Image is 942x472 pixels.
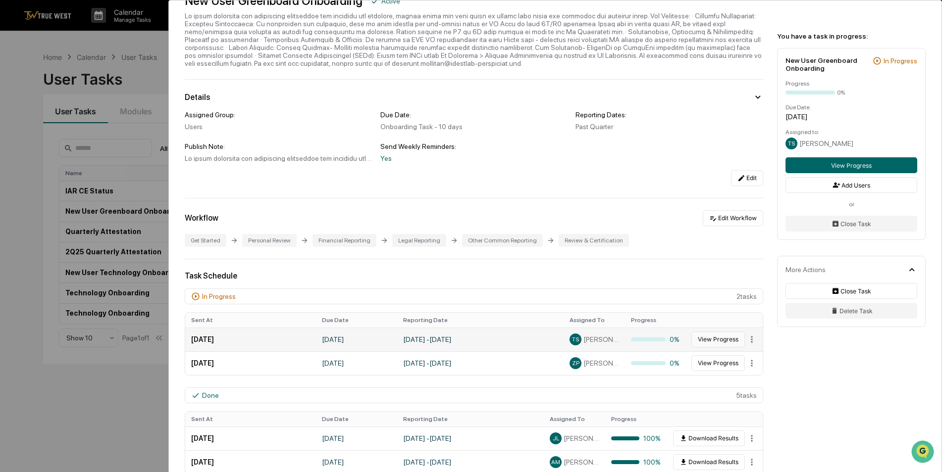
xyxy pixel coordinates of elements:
span: [PERSON_NAME] [583,359,619,367]
th: Due Date [316,412,397,426]
span: [PERSON_NAME] [799,140,853,147]
td: [DATE] [316,328,397,351]
td: [DATE] - [DATE] [397,351,564,375]
td: [DATE] [316,426,397,450]
a: 🔎Data Lookup [6,140,66,157]
div: In Progress [202,292,236,300]
td: [DATE] [185,328,316,351]
a: 🖐️Preclearance [6,121,68,139]
div: Start new chat [34,76,162,86]
div: More Actions [785,266,826,274]
p: How can we help? [10,21,180,37]
td: [DATE] - [DATE] [397,328,564,351]
span: TS [572,336,579,343]
div: Financial Reporting [313,234,376,247]
div: Due Date: [785,104,917,111]
a: 🗄️Attestations [68,121,127,139]
th: Due Date [316,313,397,328]
div: Legal Reporting [392,234,446,247]
div: Past Quarter [576,123,763,131]
iframe: Open customer support [910,439,937,466]
span: JL [553,435,559,442]
div: Lo ipsum dolorsita con adipiscing elitseddoe tem incididu utl etdolore, magnaa enima min veni qui... [185,12,763,67]
button: Close Task [785,216,917,232]
td: [DATE] - [DATE] [397,426,544,450]
div: 5 task s [185,387,763,403]
div: Due Date: [380,111,568,119]
button: Download Results [673,430,745,446]
div: Yes [380,154,568,162]
th: Reporting Date [397,412,544,426]
th: Assigned To [564,313,625,328]
th: Progress [605,412,667,426]
div: Lo ipsum dolorsita con adipiscing elitseddoe tem incididu utl etdolore, magnaa enima min veni qui... [185,154,372,162]
th: Reporting Date [397,313,564,328]
button: Edit [731,170,763,186]
img: 1746055101610-c473b297-6a78-478c-a979-82029cc54cd1 [10,76,28,94]
div: 0% [631,335,680,343]
span: Preclearance [20,125,64,135]
span: AM [551,459,560,466]
span: TS [788,140,795,147]
div: 0% [837,89,845,96]
div: Reporting Dates: [576,111,763,119]
span: Pylon [99,168,120,175]
div: Workflow [185,213,218,223]
div: Progress [785,80,917,87]
button: Start new chat [168,79,180,91]
div: Get Started [185,234,226,247]
div: Details [185,93,210,102]
div: In Progress [884,57,917,65]
div: New User Greenboard Onboarding [785,56,869,72]
button: Download Results [673,454,745,470]
div: 100% [611,434,661,442]
td: [DATE] [185,426,316,450]
div: Assigned Group: [185,111,372,119]
span: [PERSON_NAME] [564,434,599,442]
button: View Progress [785,157,917,173]
div: Users [185,123,372,131]
td: [DATE] [185,351,316,375]
button: Close Task [785,283,917,299]
div: Other Common Reporting [462,234,543,247]
div: 🖐️ [10,126,18,134]
button: View Progress [691,355,745,371]
div: 🗄️ [72,126,80,134]
button: Add Users [785,177,917,193]
span: Data Lookup [20,143,62,153]
div: Assigned to: [785,129,917,136]
th: Sent At [185,313,316,328]
button: View Progress [691,331,745,347]
div: Review & Certification [559,234,629,247]
th: Progress [625,313,686,328]
div: Done [202,391,219,399]
button: Edit Workflow [703,210,763,226]
div: Task Schedule [185,271,763,281]
div: 🔎 [10,144,18,152]
div: Send Weekly Reminders: [380,142,568,150]
span: ZP [572,360,579,367]
span: Attestations [82,125,123,135]
td: [DATE] [316,351,397,375]
div: We're available if you need us! [34,86,125,94]
th: Sent At [185,412,316,426]
span: [PERSON_NAME] [564,458,599,466]
button: Delete Task [785,303,917,319]
div: or [785,201,917,208]
th: Assigned To [544,412,605,426]
div: [DATE] [785,113,917,121]
div: 0% [631,359,680,367]
span: [PERSON_NAME] [583,335,619,343]
div: Onboarding Task - 10 days [380,123,568,131]
div: You have a task in progress: [777,32,926,40]
a: Powered byPylon [70,167,120,175]
div: 100% [611,458,661,466]
div: 2 task s [185,288,763,304]
div: Personal Review [242,234,297,247]
div: Publish Note: [185,142,372,150]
